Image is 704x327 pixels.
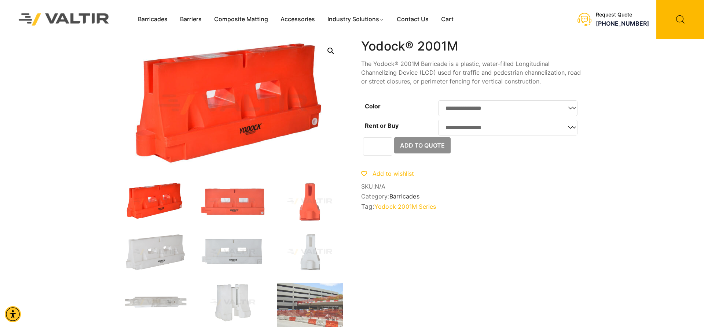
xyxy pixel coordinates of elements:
img: 2001M_Nat_3Q.jpg [123,232,189,272]
a: Yodock 2001M Series [374,203,436,210]
span: Tag: [361,203,581,210]
a: Barricades [389,193,419,200]
div: Accessibility Menu [5,306,21,322]
a: Barriers [174,14,208,25]
a: Accessories [274,14,321,25]
label: Rent or Buy [365,122,399,129]
a: Contact Us [390,14,435,25]
a: Barricades [132,14,174,25]
p: The Yodock® 2001M Barricade is a plastic, water-filled Longitudinal Channelizing Device (LCD) use... [361,59,581,86]
a: Industry Solutions [321,14,390,25]
img: 2001M_Org_3Q.jpg [123,182,189,221]
span: SKU: [361,183,581,190]
span: Category: [361,193,581,200]
span: Add to wishlist [373,170,414,177]
label: Color [365,103,381,110]
div: Request Quote [596,12,649,18]
input: Product quantity [363,137,392,156]
a: 🔍 [324,44,337,57]
a: Cart [435,14,460,25]
a: Composite Matting [208,14,274,25]
button: Add to Quote [394,137,451,153]
img: 2001M_Nat_Side.jpg [277,232,343,272]
a: call (888) 496-3625 [596,20,649,27]
a: Add to wishlist [361,170,414,177]
span: N/A [375,183,386,190]
h1: Yodock® 2001M [361,39,581,54]
img: 2001M_Nat_Front.jpg [200,232,266,272]
img: 2001M_Nat_Top.jpg [123,283,189,322]
img: 2001M_Org_Side.jpg [277,182,343,221]
img: 2001M_Org_Front.jpg [200,182,266,221]
img: 2001M_Org_Top.jpg [200,283,266,322]
img: Valtir Rentals [9,4,119,35]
